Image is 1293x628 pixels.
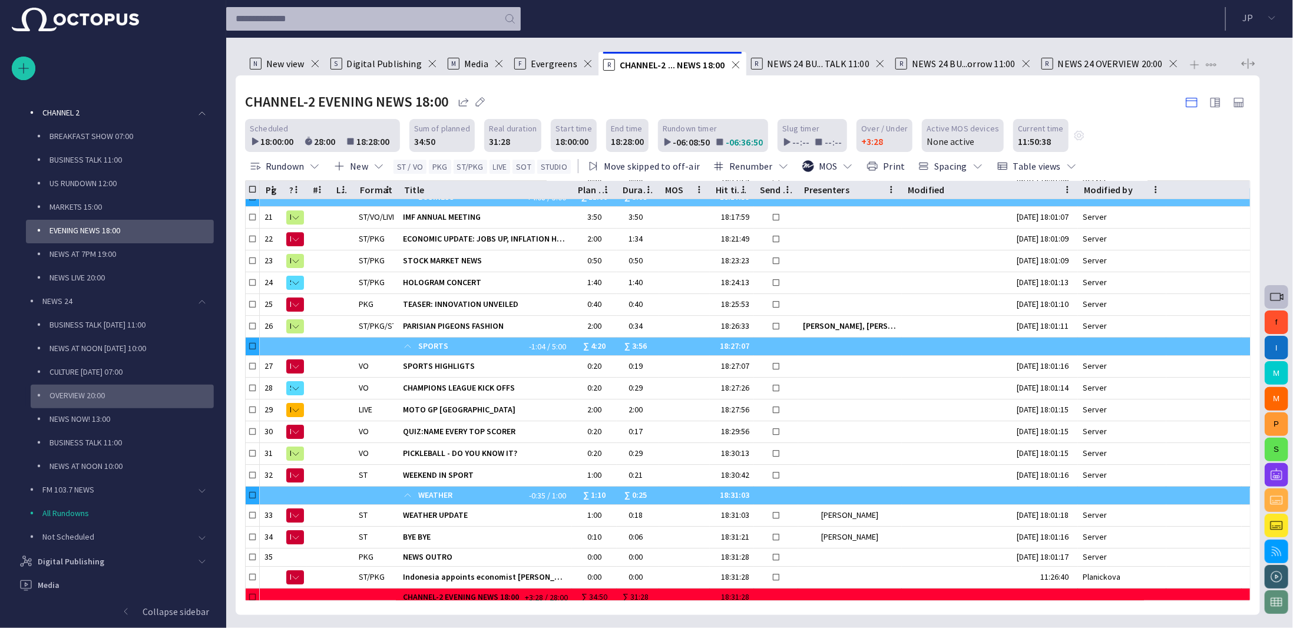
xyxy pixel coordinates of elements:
div: Server [1083,470,1112,481]
p: CHANNEL 2 [42,107,190,118]
span: R [290,212,291,224]
div: 18:27:07 [715,361,749,372]
span: N [290,470,291,482]
div: 0:06 [629,532,647,543]
div: MARKETS 15:00 [26,196,214,220]
div: 18:28:00 [356,134,395,148]
button: Print [862,156,909,177]
div: 28:00 [315,134,342,148]
span: ECONOMIC UPDATE: JOBS UP, INFLATION HOLDS [403,234,567,245]
span: Real duration [489,123,537,134]
button: Send to LiveU column menu [779,181,796,198]
button: N [286,527,304,548]
div: 0:10 [577,532,612,543]
div: ST/PKG [359,256,385,267]
div: ST/PKG [359,234,385,245]
div: 0:40 [577,299,612,310]
div: NEWS NOW! 13:00 [26,408,214,432]
span: New view [266,58,305,70]
div: BUSINESS TALK 11:00 [26,432,214,455]
div: ST/PKG [359,277,385,289]
div: 0:20 [577,448,612,460]
div: 18:31:21 [715,532,749,543]
p: F [514,58,526,70]
span: Evergreens [531,58,577,70]
button: M [1265,361,1288,385]
div: 9/5 18:01:17 [1017,552,1073,563]
div: ST/PKG [359,572,385,583]
div: 1:40 [577,277,612,289]
div: NNew view [245,52,326,75]
span: Sum of planned [414,123,470,134]
div: 9/5 18:01:15 [1017,448,1073,460]
span: WEATHER UPDATE [403,510,567,521]
span: M [290,405,291,417]
span: IMF ANNUAL MEETING [403,212,567,223]
div: VO [359,427,369,438]
div: 28 [264,383,279,394]
span: N [290,510,291,522]
button: R [286,250,304,272]
div: RNEWS 24 BU...orrow 11:00 [891,52,1037,75]
span: Active MOS devices [927,123,999,134]
p: NEWS AT NOON 10:00 [49,460,214,472]
span: WEEKEND IN SPORT [403,470,567,481]
div: 9/5 18:01:13 [1017,277,1073,289]
p: N [250,58,262,70]
p: NEWS AT NOON [DATE] 10:00 [49,342,214,354]
div: Server [1083,532,1112,543]
div: 0:21 [629,470,647,481]
button: Table views [993,156,1082,177]
div: VO [359,361,369,372]
div: 0:00 [577,572,612,583]
button: ST / VO [393,160,426,174]
button: Duration column menu [640,181,657,198]
div: VO [359,448,369,460]
button: PKG [429,160,451,174]
span: PICKLEBALL - DO YOU KNOW IT? [403,448,567,460]
span: TEASER: INNOVATION UNVEILED [403,299,567,310]
div: 9/5 18:01:09 [1017,234,1073,245]
p: R [895,58,907,70]
span: NEWS OUTRO [403,552,567,563]
div: 9/5 18:01:09 [1017,256,1073,267]
div: Server [1083,234,1112,245]
div: STOCK MARKET NEWS [403,250,567,272]
div: Server [1083,321,1112,332]
button: P [1265,412,1288,436]
div: 35 [264,552,279,563]
div: 18:27:07 [715,338,749,356]
div: Server [1083,405,1112,416]
span: CHAMPIONS LEAGUE KICK OFFS [403,383,567,394]
span: N [290,532,291,544]
button: Hit time column menu [735,181,752,198]
span: R [290,448,291,460]
span: Start time [555,123,592,134]
span: N [290,427,291,438]
div: WEEKEND IN SPORT [403,465,567,486]
div: 32 [264,470,279,481]
div: 9/5 18:01:14 [1017,383,1073,394]
p: MARKETS 15:00 [49,201,214,213]
p: OVERVIEW 20:00 [49,389,214,401]
div: 3:50 [629,212,647,223]
div: ST [359,470,368,481]
div: 18:31:28 [715,572,749,583]
div: CULTURE [DATE] 07:00 [26,361,214,385]
div: 9/5 18:01:16 [1017,470,1073,481]
div: Planickova [1083,572,1125,583]
div: 0:19 [629,361,647,372]
div: 27 [264,361,279,372]
div: Bill, Jennifer [803,321,897,332]
button: SOT [512,160,535,174]
div: 1:40 [629,277,647,289]
span: R [290,256,291,267]
div: NEWS LIVE 20:00 [26,267,214,290]
div: 0:20 [577,383,612,394]
div: 18:31:03 [715,487,749,505]
button: N [286,294,304,315]
div: 25 [264,299,279,310]
button: Spacing [914,156,987,177]
div: MOTO GP SAN MARINO [403,399,567,421]
div: PARISIAN PIGEONS FASHION [403,316,567,337]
